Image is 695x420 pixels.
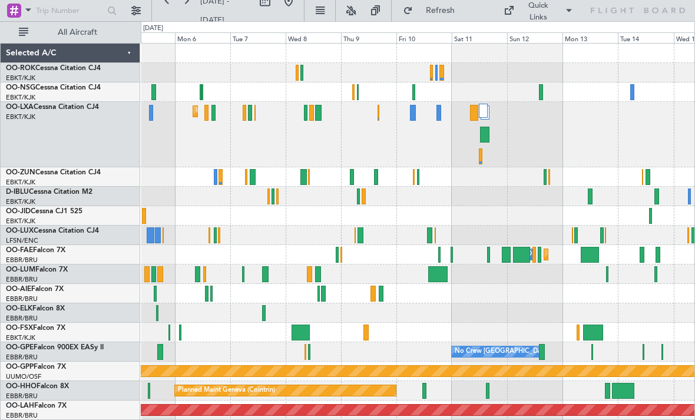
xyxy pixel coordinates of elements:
[6,383,69,390] a: OO-HHOFalcon 8X
[6,208,82,215] a: OO-JIDCessna CJ1 525
[507,32,562,43] div: Sun 12
[6,217,35,226] a: EBKT/KJK
[6,402,67,409] a: OO-LAHFalcon 7X
[6,65,35,72] span: OO-ROK
[6,74,35,82] a: EBKT/KJK
[6,286,64,293] a: OO-AIEFalcon 7X
[6,286,31,293] span: OO-AIE
[6,197,35,206] a: EBKT/KJK
[398,1,468,20] button: Refresh
[6,275,38,284] a: EBBR/BRU
[618,32,673,43] div: Tue 14
[6,305,65,312] a: OO-ELKFalcon 8X
[6,256,38,264] a: EBBR/BRU
[175,32,230,43] div: Mon 6
[415,6,465,15] span: Refresh
[6,314,38,323] a: EBBR/BRU
[6,227,99,234] a: OO-LUXCessna Citation CJ4
[6,295,38,303] a: EBBR/BRU
[6,266,35,273] span: OO-LUM
[13,23,128,42] button: All Aircraft
[196,102,333,120] div: Planned Maint Kortrijk-[GEOGRAPHIC_DATA]
[120,32,175,43] div: Sun 5
[230,32,286,43] div: Tue 7
[6,169,35,176] span: OO-ZUN
[6,325,65,332] a: OO-FSXFalcon 7X
[452,32,507,43] div: Sat 11
[6,84,35,91] span: OO-NSG
[6,113,35,121] a: EBKT/KJK
[6,305,32,312] span: OO-ELK
[6,344,104,351] a: OO-GPEFalcon 900EX EASy II
[341,32,396,43] div: Thu 9
[6,325,33,332] span: OO-FSX
[6,188,29,196] span: D-IBLU
[6,411,38,420] a: EBBR/BRU
[6,236,38,245] a: LFSN/ENC
[6,247,65,254] a: OO-FAEFalcon 7X
[6,363,66,371] a: OO-GPPFalcon 7X
[6,333,35,342] a: EBKT/KJK
[6,402,34,409] span: OO-LAH
[6,93,35,102] a: EBKT/KJK
[178,382,275,399] div: Planned Maint Geneva (Cointrin)
[6,208,31,215] span: OO-JID
[286,32,341,43] div: Wed 8
[6,188,92,196] a: D-IBLUCessna Citation M2
[547,246,650,263] div: Planned Maint Melsbroek Air Base
[6,392,38,401] a: EBBR/BRU
[498,1,579,20] button: Quick Links
[6,65,101,72] a: OO-ROKCessna Citation CJ4
[396,32,452,43] div: Fri 10
[6,227,34,234] span: OO-LUX
[6,266,68,273] a: OO-LUMFalcon 7X
[6,104,99,111] a: OO-LXACessna Citation CJ4
[6,353,38,362] a: EBBR/BRU
[6,247,33,254] span: OO-FAE
[6,372,41,381] a: UUMO/OSF
[36,2,104,19] input: Trip Number
[6,178,35,187] a: EBKT/KJK
[562,32,618,43] div: Mon 13
[31,28,124,37] span: All Aircraft
[6,84,101,91] a: OO-NSGCessna Citation CJ4
[6,383,37,390] span: OO-HHO
[6,104,34,111] span: OO-LXA
[455,343,652,361] div: No Crew [GEOGRAPHIC_DATA] ([GEOGRAPHIC_DATA] National)
[6,169,101,176] a: OO-ZUNCessna Citation CJ4
[143,24,163,34] div: [DATE]
[6,363,34,371] span: OO-GPP
[6,344,34,351] span: OO-GPE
